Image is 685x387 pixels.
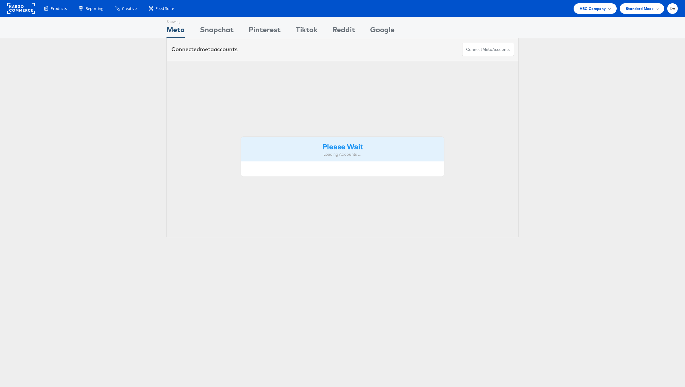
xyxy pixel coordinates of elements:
div: Connected accounts [171,45,238,53]
span: Creative [122,6,137,11]
div: Reddit [332,24,355,38]
div: Meta [167,24,185,38]
span: Feed Suite [155,6,174,11]
div: Google [370,24,394,38]
div: Pinterest [249,24,281,38]
strong: Please Wait [322,141,363,151]
span: Standard Mode [626,5,654,12]
span: Products [51,6,67,11]
div: Showing [167,17,185,24]
span: meta [200,46,214,53]
span: HBC Company [580,5,606,12]
div: Snapchat [200,24,234,38]
div: Tiktok [296,24,317,38]
span: meta [482,47,492,52]
div: Loading Accounts .... [245,151,440,157]
button: ConnectmetaAccounts [462,43,514,56]
span: DV [670,7,676,11]
span: Reporting [86,6,103,11]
